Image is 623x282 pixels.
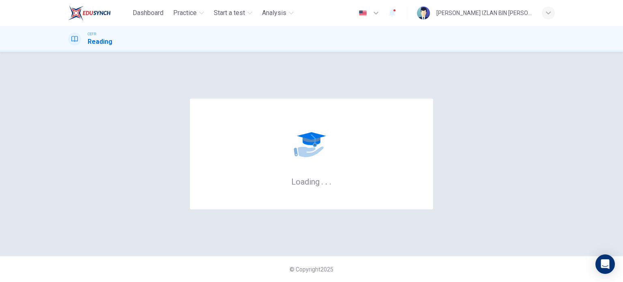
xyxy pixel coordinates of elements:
[133,8,163,18] span: Dashboard
[595,254,615,274] div: Open Intercom Messenger
[325,174,328,187] h6: .
[68,5,129,21] a: EduSynch logo
[321,174,324,187] h6: .
[436,8,532,18] div: [PERSON_NAME] IZLAN BIN [PERSON_NAME]
[170,6,207,20] button: Practice
[88,31,96,37] span: CEFR
[259,6,297,20] button: Analysis
[358,10,368,16] img: en
[129,6,167,20] button: Dashboard
[214,8,245,18] span: Start a test
[88,37,112,47] h1: Reading
[211,6,256,20] button: Start a test
[417,6,430,19] img: Profile picture
[291,176,332,187] h6: Loading
[262,8,286,18] span: Analysis
[329,174,332,187] h6: .
[173,8,197,18] span: Practice
[68,5,111,21] img: EduSynch logo
[290,266,333,273] span: © Copyright 2025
